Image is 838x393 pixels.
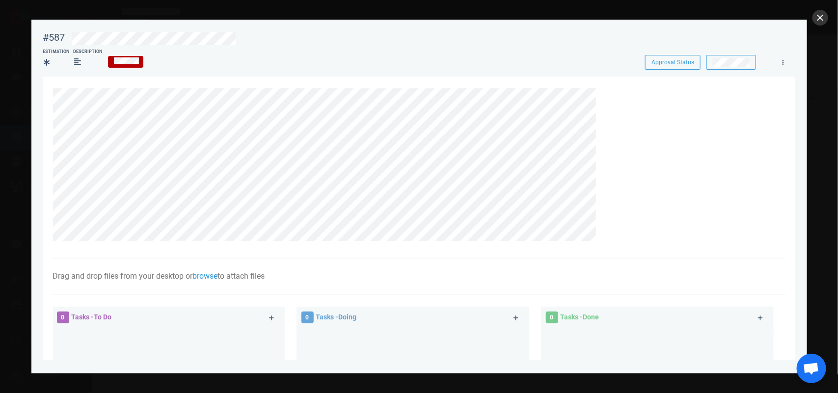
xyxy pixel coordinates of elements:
span: Tasks - Doing [316,313,357,321]
span: Tasks - To Do [72,313,112,321]
span: 0 [546,312,558,323]
a: Aprire la chat [797,354,826,383]
a: browse [193,271,218,281]
span: Drag and drop files from your desktop or [53,271,193,281]
span: to attach files [218,271,265,281]
button: close [812,10,828,26]
div: Description [74,49,103,55]
span: Tasks - Done [561,313,599,321]
div: #587 [43,31,65,44]
span: 0 [301,312,314,323]
button: Approval Status [645,55,701,70]
div: Estimation [43,49,70,55]
span: 0 [57,312,69,323]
